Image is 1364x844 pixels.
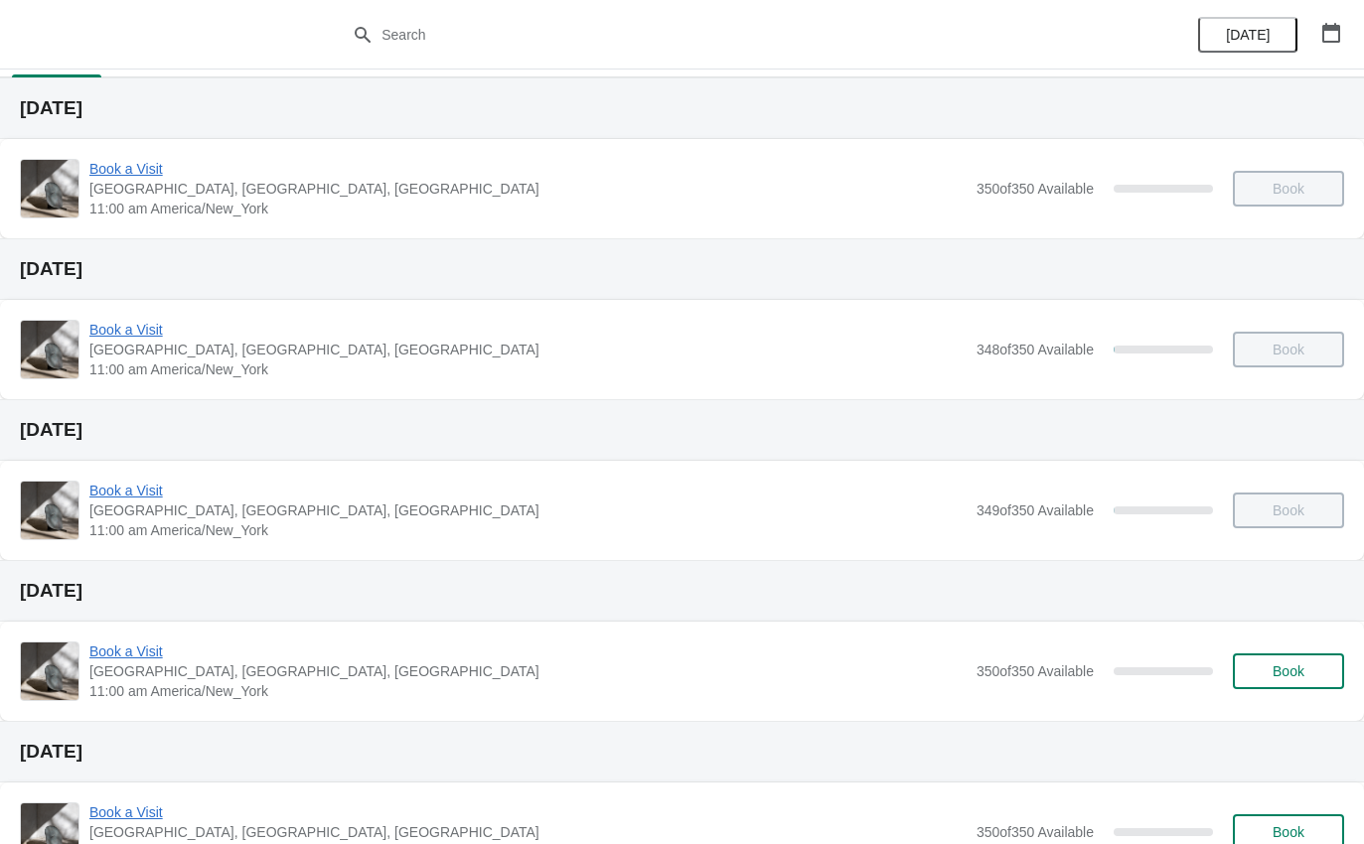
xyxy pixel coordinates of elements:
span: 349 of 350 Available [977,502,1094,518]
span: [GEOGRAPHIC_DATA], [GEOGRAPHIC_DATA], [GEOGRAPHIC_DATA] [89,179,967,199]
span: [DATE] [1226,27,1270,43]
h2: [DATE] [20,742,1344,762]
input: Search [380,17,1023,53]
span: Book a Visit [89,802,967,822]
img: Book a Visit | The Noguchi Museum, 33rd Road, Astoria, NY, USA | 11:00 am America/New_York [21,642,78,700]
h2: [DATE] [20,259,1344,279]
span: 348 of 350 Available [977,342,1094,357]
span: 11:00 am America/New_York [89,359,967,379]
span: 350 of 350 Available [977,824,1094,840]
span: 11:00 am America/New_York [89,199,967,218]
span: [GEOGRAPHIC_DATA], [GEOGRAPHIC_DATA], [GEOGRAPHIC_DATA] [89,340,967,359]
span: Book a Visit [89,320,967,340]
button: Book [1233,653,1344,689]
span: [GEOGRAPHIC_DATA], [GEOGRAPHIC_DATA], [GEOGRAPHIC_DATA] [89,500,967,520]
img: Book a Visit | The Noguchi Museum, 33rd Road, Astoria, NY, USA | 11:00 am America/New_York [21,160,78,217]
img: Book a Visit | The Noguchi Museum, 33rd Road, Astoria, NY, USA | 11:00 am America/New_York [21,482,78,539]
img: Book a Visit | The Noguchi Museum, 33rd Road, Astoria, NY, USA | 11:00 am America/New_York [21,321,78,378]
span: Book [1273,824,1304,840]
span: Book a Visit [89,641,967,661]
span: 11:00 am America/New_York [89,681,967,701]
span: Book [1273,663,1304,679]
h2: [DATE] [20,581,1344,601]
h2: [DATE] [20,420,1344,440]
span: [GEOGRAPHIC_DATA], [GEOGRAPHIC_DATA], [GEOGRAPHIC_DATA] [89,822,967,842]
span: Book a Visit [89,481,967,500]
h2: [DATE] [20,98,1344,118]
span: Book a Visit [89,159,967,179]
span: 350 of 350 Available [977,181,1094,197]
span: 11:00 am America/New_York [89,520,967,540]
span: [GEOGRAPHIC_DATA], [GEOGRAPHIC_DATA], [GEOGRAPHIC_DATA] [89,661,967,681]
button: [DATE] [1198,17,1297,53]
span: 350 of 350 Available [977,663,1094,679]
